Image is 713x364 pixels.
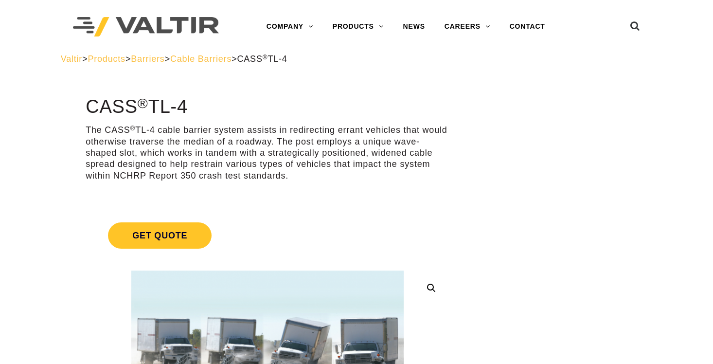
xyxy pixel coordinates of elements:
a: NEWS [393,17,435,36]
a: Cable Barriers [170,54,232,64]
sup: ® [263,54,268,61]
span: CASS TL-4 [237,54,287,64]
h1: CASS TL-4 [86,97,449,117]
sup: ® [130,125,136,132]
a: CAREERS [435,17,500,36]
div: > > > > [61,54,653,65]
a: Products [88,54,125,64]
img: Valtir [73,17,219,37]
a: Get Quote [86,211,449,260]
a: Barriers [131,54,164,64]
p: The CASS TL-4 cable barrier system assists in redirecting errant vehicles that would otherwise tr... [86,125,449,182]
a: COMPANY [257,17,323,36]
a: Valtir [61,54,82,64]
span: Get Quote [108,222,212,249]
a: CONTACT [500,17,555,36]
sup: ® [138,95,148,111]
a: PRODUCTS [323,17,393,36]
